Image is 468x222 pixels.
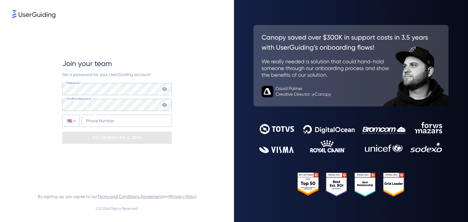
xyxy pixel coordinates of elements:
[62,72,151,77] span: Set a password for your UserGuiding account
[297,172,405,197] img: 25303e33045975176eb484905ab012ff.svg
[82,115,172,127] input: Phone Number
[12,10,55,18] img: 8faab4ba6bc7696a72372aa768b0286c.svg
[97,194,162,199] a: Terms and Conditions Agreement
[62,59,112,68] span: Join your team
[93,133,141,143] p: SET PASSWORD & JOIN
[95,205,139,212] span: © 2025 All Rights Reserved.
[253,25,448,106] img: 26c0aa7c25a843aed4baddd2b5e0fa68.svg
[38,193,197,200] span: By signing up, you agree to our and
[170,194,197,199] a: Privacy Policy
[259,122,443,153] img: 9302ce2ac39453076f5bc0f2f2ca889b.svg
[62,115,80,127] div: United States: + 1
